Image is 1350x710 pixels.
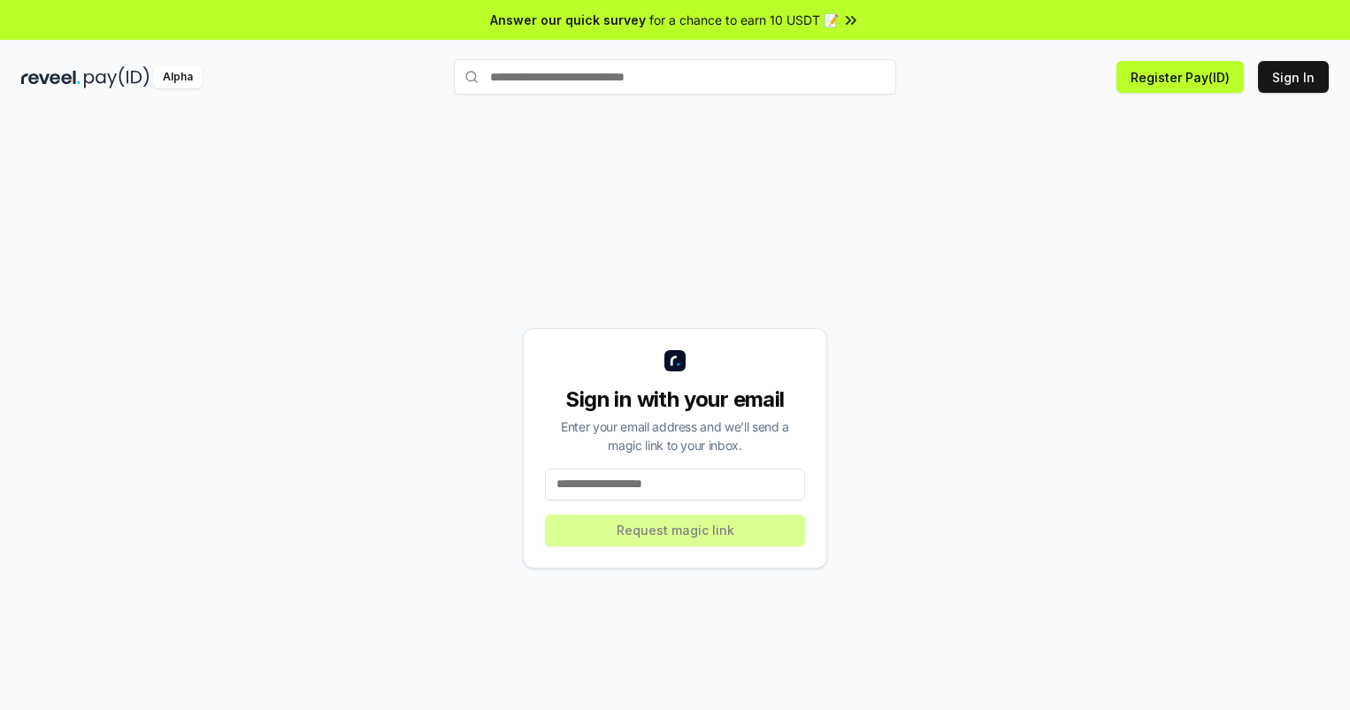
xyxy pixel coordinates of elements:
div: Enter your email address and we’ll send a magic link to your inbox. [545,417,805,454]
div: Sign in with your email [545,386,805,414]
div: Alpha [153,66,203,88]
span: for a chance to earn 10 USDT 📝 [649,11,839,29]
span: Answer our quick survey [490,11,646,29]
button: Sign In [1258,61,1329,93]
img: pay_id [84,66,150,88]
button: Register Pay(ID) [1116,61,1244,93]
img: reveel_dark [21,66,81,88]
img: logo_small [664,350,686,371]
